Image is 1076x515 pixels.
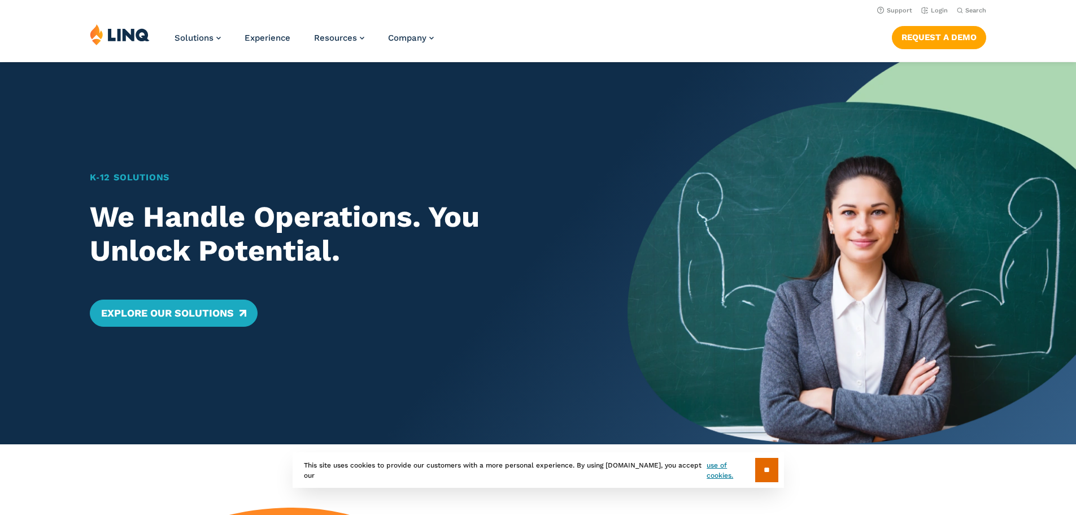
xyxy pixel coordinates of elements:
[921,7,948,14] a: Login
[175,33,221,43] a: Solutions
[293,452,784,488] div: This site uses cookies to provide our customers with a more personal experience. By using [DOMAIN...
[90,24,150,45] img: LINQ | K‑12 Software
[957,6,986,15] button: Open Search Bar
[388,33,434,43] a: Company
[707,460,755,481] a: use of cookies.
[628,62,1076,444] img: Home Banner
[314,33,364,43] a: Resources
[892,24,986,49] nav: Button Navigation
[877,7,912,14] a: Support
[245,33,290,43] a: Experience
[965,7,986,14] span: Search
[90,300,258,327] a: Explore Our Solutions
[175,33,214,43] span: Solutions
[892,26,986,49] a: Request a Demo
[175,24,434,61] nav: Primary Navigation
[314,33,357,43] span: Resources
[90,200,584,268] h2: We Handle Operations. You Unlock Potential.
[388,33,426,43] span: Company
[90,171,584,184] h1: K‑12 Solutions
